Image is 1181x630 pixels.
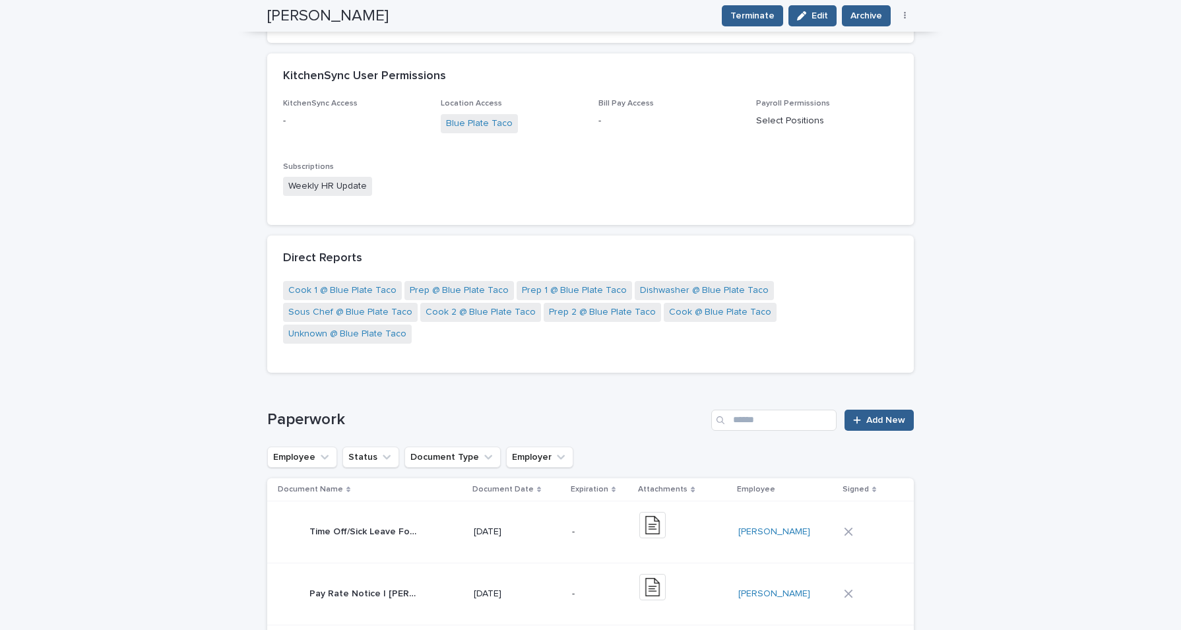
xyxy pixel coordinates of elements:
[267,563,914,625] tr: Pay Rate Notice | [PERSON_NAME] | Blue Plate Restaurant GroupPay Rate Notice | [PERSON_NAME] | Bl...
[283,251,362,266] h2: Direct Reports
[283,163,334,171] span: Subscriptions
[288,327,406,341] a: Unknown @ Blue Plate Taco
[640,284,769,298] a: Dishwasher @ Blue Plate Taco
[267,7,389,26] h2: [PERSON_NAME]
[474,588,561,600] p: [DATE]
[845,410,914,431] a: Add New
[842,5,891,26] button: Archive
[737,482,775,497] p: Employee
[812,11,828,20] span: Edit
[866,416,905,425] span: Add New
[850,9,882,22] span: Archive
[474,526,561,538] p: [DATE]
[711,410,837,431] input: Search
[549,305,656,319] a: Prep 2 @ Blue Plate Taco
[722,5,783,26] button: Terminate
[410,284,509,298] a: Prep @ Blue Plate Taco
[788,5,837,26] button: Edit
[506,447,573,468] button: Employer
[309,586,422,600] p: Pay Rate Notice | Juarez | Blue Plate Restaurant Group
[738,526,810,538] a: [PERSON_NAME]
[572,526,629,538] p: -
[446,117,513,131] a: Blue Plate Taco
[267,501,914,563] tr: Time Off/Sick Leave Form (Upload Existing Documentation) | [PERSON_NAME] | Blue Plate Restaurant ...
[426,305,536,319] a: Cook 2 @ Blue Plate Taco
[598,114,740,128] p: -
[283,114,425,128] p: -
[404,447,501,468] button: Document Type
[288,284,397,298] a: Cook 1 @ Blue Plate Taco
[342,447,399,468] button: Status
[756,114,898,128] p: Select Positions
[283,100,358,108] span: KitchenSync Access
[730,9,775,22] span: Terminate
[572,588,629,600] p: -
[267,410,706,429] h1: Paperwork
[309,524,422,538] p: Time Off/Sick Leave Form (Upload Existing Documentation) | Juarez | Blue Plate Restaurant Group
[441,100,502,108] span: Location Access
[669,305,771,319] a: Cook @ Blue Plate Taco
[598,100,654,108] span: Bill Pay Access
[571,482,608,497] p: Expiration
[283,177,372,196] span: Weekly HR Update
[756,100,830,108] span: Payroll Permissions
[267,447,337,468] button: Employee
[472,482,534,497] p: Document Date
[522,284,627,298] a: Prep 1 @ Blue Plate Taco
[843,482,869,497] p: Signed
[283,69,446,84] h2: KitchenSync User Permissions
[738,588,810,600] a: [PERSON_NAME]
[638,482,687,497] p: Attachments
[288,305,412,319] a: Sous Chef @ Blue Plate Taco
[278,482,343,497] p: Document Name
